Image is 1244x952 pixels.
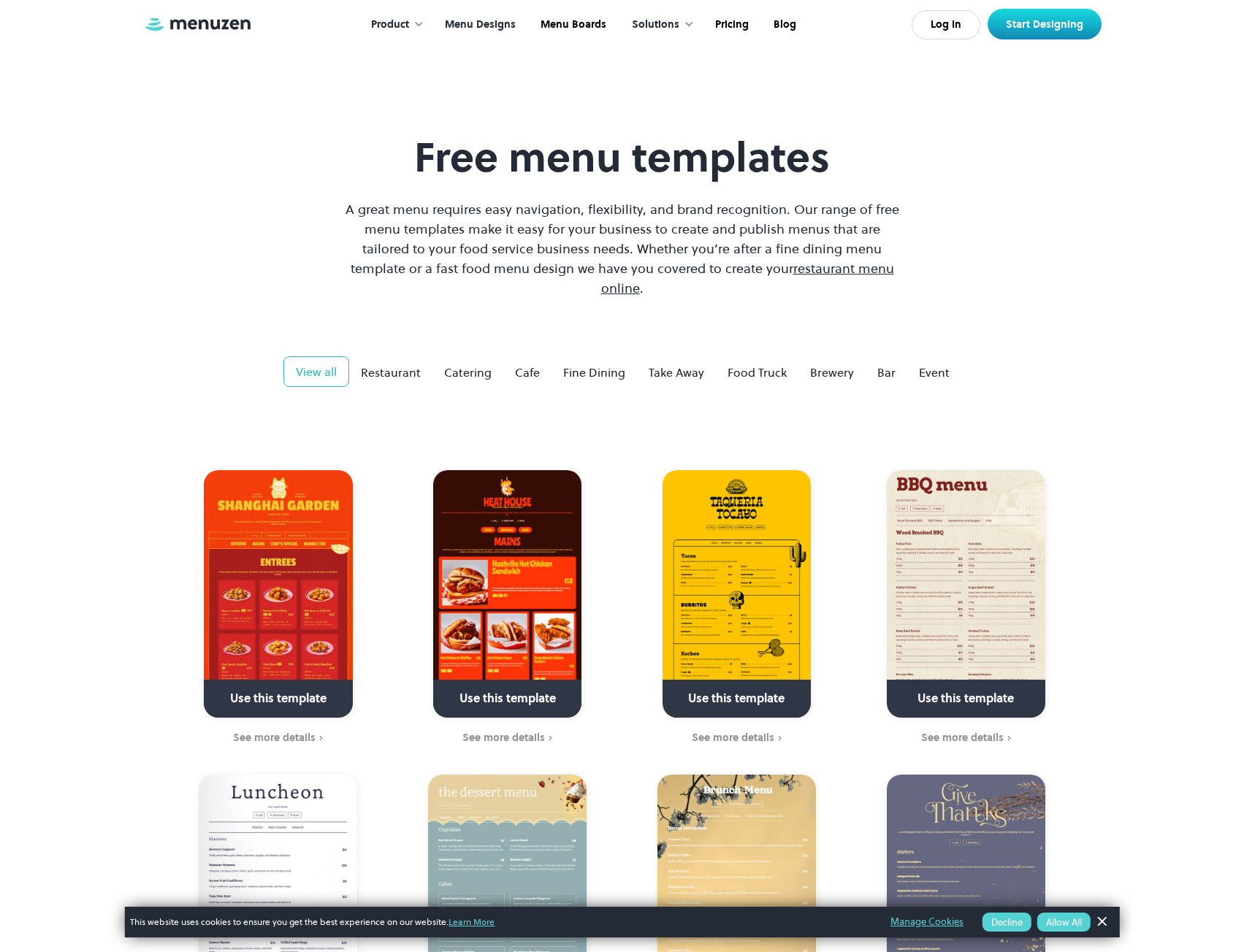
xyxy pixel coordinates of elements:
div: Bar [877,364,896,381]
div: Restaurant [361,364,421,381]
div: See more details [921,732,1004,743]
div: View all [296,363,337,380]
div: Product [356,2,431,47]
div: Take Away [649,364,704,381]
span: This website uses cookies to ensure you get the best experience on our website. [130,915,869,929]
a: See more details [631,730,842,746]
a: Use this template [433,470,581,718]
a: Use this template [204,470,352,718]
p: A great menu requires easy navigation, flexibility, and brand recognition. Our range of free menu... [342,199,903,298]
div: Brewery [810,364,854,381]
a: Menu Boards [527,2,617,47]
a: See more details [173,730,384,746]
a: Blog [760,2,807,47]
a: Log In [912,10,980,39]
a: Manage Cookies [890,914,963,930]
div: Product [371,17,409,33]
a: Use this template [663,470,811,718]
div: See more details [462,732,545,743]
a: See more details [861,730,1072,746]
div: Solutions [617,2,701,47]
a: Use this template [887,470,1045,718]
a: See more details [402,730,613,746]
a: Menu Designs [431,2,527,47]
div: Food Truck [728,364,787,381]
button: Decline [982,913,1031,932]
a: Dismiss Banner [1091,911,1113,933]
div: Fine Dining [563,364,625,381]
a: Learn More [449,915,495,928]
div: Cafe [515,364,540,381]
div: Event [919,364,950,381]
button: Allow All [1037,913,1091,932]
div: Catering [444,364,492,381]
div: See more details [692,732,774,743]
h1: Free menu templates [342,133,903,182]
a: Pricing [701,2,760,47]
div: Solutions [632,17,679,33]
a: Start Designing [988,9,1102,39]
div: See more details [233,732,316,743]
